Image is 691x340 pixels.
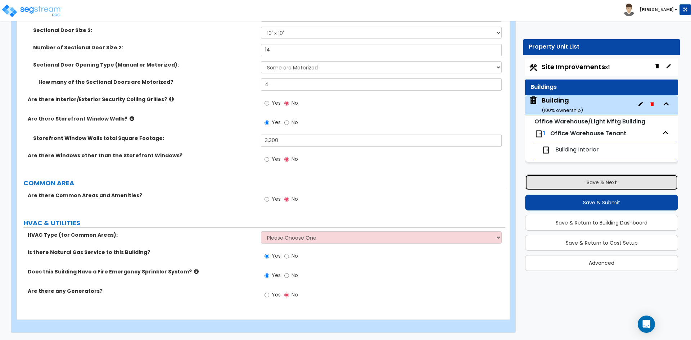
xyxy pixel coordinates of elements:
[28,152,256,159] label: Are there Windows other than the Storefront Windows?
[530,83,673,91] div: Buildings
[265,119,269,127] input: Yes
[265,272,269,280] input: Yes
[525,215,678,231] button: Save & Return to Building Dashboard
[284,291,289,299] input: No
[28,192,256,199] label: Are there Common Areas and Amenities?
[265,195,269,203] input: Yes
[542,96,583,114] div: Building
[284,155,289,163] input: No
[272,195,281,203] span: Yes
[272,252,281,259] span: Yes
[525,174,678,190] button: Save & Next
[272,119,281,126] span: Yes
[525,235,678,251] button: Save & Return to Cost Setup
[542,107,583,114] small: ( 100 % ownership)
[130,116,134,121] i: click for more info!
[169,96,174,102] i: click for more info!
[529,96,583,114] span: Building
[23,218,505,228] label: HVAC & UTILITIES
[525,255,678,271] button: Advanced
[550,129,626,137] span: Office Warehouse Tenant
[265,99,269,107] input: Yes
[33,135,256,142] label: Storefront Window Walls total Square Footage:
[529,63,538,72] img: Construction.png
[555,146,599,154] span: Building Interior
[28,268,256,275] label: Does this Building Have a Fire Emergency Sprinkler System?
[23,178,505,188] label: COMMON AREA
[33,44,256,51] label: Number of Sectional Door Size 2:
[292,195,298,203] span: No
[525,195,678,210] button: Save & Submit
[28,287,256,295] label: Are there any Generators?
[292,99,298,106] span: No
[28,96,256,103] label: Are there Interior/Exterior Security Coiling Grilles?
[284,195,289,203] input: No
[265,155,269,163] input: Yes
[292,119,298,126] span: No
[534,130,543,138] img: door.png
[623,4,635,16] img: avatar.png
[640,7,674,12] b: [PERSON_NAME]
[28,115,256,122] label: Are there Storefront Window Walls?
[542,62,610,71] span: Site Improvements
[194,269,199,274] i: click for more info!
[272,99,281,106] span: Yes
[33,27,256,34] label: Sectional Door Size 2:
[272,272,281,279] span: Yes
[28,249,256,256] label: Is there Natural Gas Service to this Building?
[529,96,538,105] img: building.svg
[284,119,289,127] input: No
[33,61,256,68] label: Sectional Door Opening Type (Manual or Motorized):
[292,272,298,279] span: No
[292,252,298,259] span: No
[284,272,289,280] input: No
[265,291,269,299] input: Yes
[292,291,298,298] span: No
[605,63,610,71] small: x1
[534,117,645,126] small: Office Warehouse/Light Mftg Building
[28,231,256,239] label: HVAC Type (for Common Areas):
[265,252,269,260] input: Yes
[638,316,655,333] div: Open Intercom Messenger
[529,43,674,51] div: Property Unit List
[284,99,289,107] input: No
[39,78,256,86] label: How many of the Sectional Doors are Motorized?
[284,252,289,260] input: No
[542,146,550,154] img: door.png
[1,4,62,18] img: logo_pro_r.png
[292,155,298,163] span: No
[272,155,281,163] span: Yes
[543,129,545,137] span: 1
[272,291,281,298] span: Yes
